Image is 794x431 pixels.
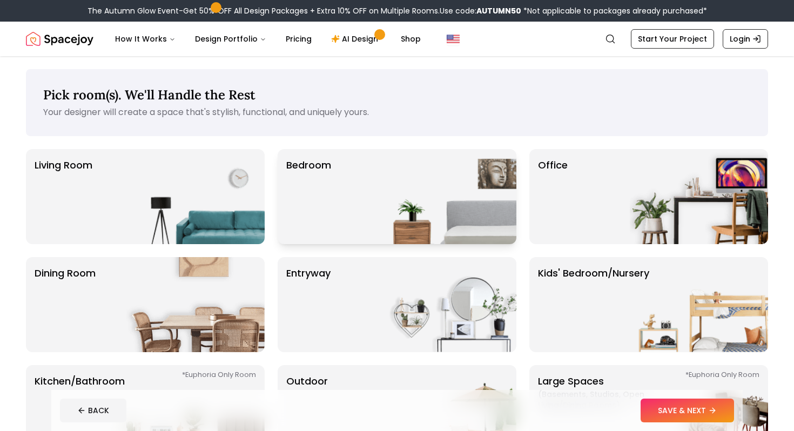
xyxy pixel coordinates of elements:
[106,28,184,50] button: How It Works
[641,399,734,422] button: SAVE & NEXT
[286,266,331,344] p: entryway
[43,86,255,103] span: Pick room(s). We'll Handle the Rest
[277,28,320,50] a: Pricing
[723,29,768,49] a: Login
[392,28,429,50] a: Shop
[447,32,460,45] img: United States
[35,266,96,344] p: Dining Room
[126,149,265,244] img: Living Room
[26,22,768,56] nav: Global
[26,28,93,50] img: Spacejoy Logo
[286,158,331,235] p: Bedroom
[538,389,673,410] span: ( Basements, Studios, Open living/dining rooms )
[26,28,93,50] a: Spacejoy
[378,257,516,352] img: entryway
[60,399,126,422] button: BACK
[126,257,265,352] img: Dining Room
[631,29,714,49] a: Start Your Project
[476,5,521,16] b: AUTUMN50
[35,158,92,235] p: Living Room
[538,266,649,344] p: Kids' Bedroom/Nursery
[378,149,516,244] img: Bedroom
[43,106,751,119] p: Your designer will create a space that's stylish, functional, and uniquely yours.
[106,28,429,50] nav: Main
[440,5,521,16] span: Use code:
[521,5,707,16] span: *Not applicable to packages already purchased*
[186,28,275,50] button: Design Portfolio
[538,158,568,235] p: Office
[630,257,768,352] img: Kids' Bedroom/Nursery
[322,28,390,50] a: AI Design
[630,149,768,244] img: Office
[88,5,707,16] div: The Autumn Glow Event-Get 50% OFF All Design Packages + Extra 10% OFF on Multiple Rooms.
